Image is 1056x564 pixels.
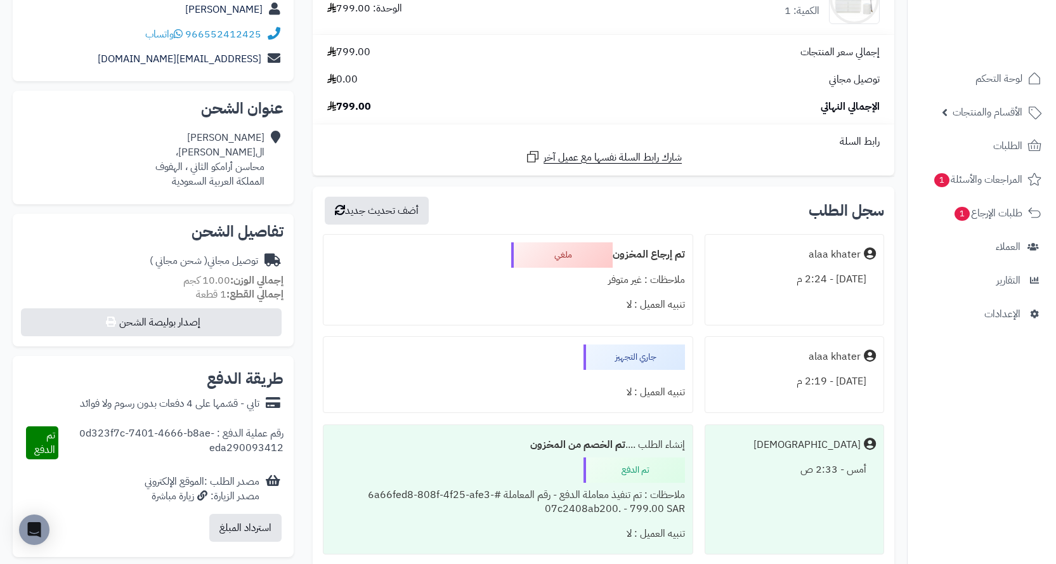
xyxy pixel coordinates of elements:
[21,308,282,336] button: إصدار بوليصة الشحن
[530,437,625,452] b: تم الخصم من المخزون
[713,267,876,292] div: [DATE] - 2:24 م
[821,100,880,114] span: الإجمالي النهائي
[331,292,685,317] div: تنبيه العميل : لا
[955,207,970,221] span: 1
[98,51,261,67] a: [EMAIL_ADDRESS][DOMAIN_NAME]
[915,198,1048,228] a: طلبات الإرجاع1
[145,475,259,504] div: مصدر الطلب :الموقع الإلكتروني
[933,171,1022,188] span: المراجعات والأسئلة
[34,428,55,457] span: تم الدفع
[544,150,682,165] span: شارك رابط السلة نفسها مع عميل آخر
[226,287,284,302] strong: إجمالي القطع:
[185,2,263,17] a: [PERSON_NAME]
[150,254,258,268] div: توصيل مجاني
[331,483,685,522] div: ملاحظات : تم تنفيذ معاملة الدفع - رقم المعاملة #6a66fed8-808f-4f25-afe3-07c2408ab200. - 799.00 SAR
[58,426,284,459] div: رقم عملية الدفع : 0d323f7c-7401-4666-b8ae-eda290093412
[953,103,1022,121] span: الأقسام والمنتجات
[809,247,861,262] div: alaa khater
[996,238,1020,256] span: العملاء
[145,489,259,504] div: مصدر الزيارة: زيارة مباشرة
[327,1,402,16] div: الوحدة: 799.00
[331,433,685,457] div: إنشاء الطلب ....
[984,305,1020,323] span: الإعدادات
[525,149,682,165] a: شارك رابط السلة نفسها مع عميل آخر
[915,63,1048,94] a: لوحة التحكم
[209,514,282,542] button: استرداد المبلغ
[934,173,949,187] span: 1
[915,265,1048,296] a: التقارير
[327,100,371,114] span: 799.00
[785,4,819,18] div: الكمية: 1
[713,369,876,394] div: [DATE] - 2:19 م
[196,287,284,302] small: 1 قطعة
[613,247,685,262] b: تم إرجاع المخزون
[185,27,261,42] a: 966552412425
[145,27,183,42] a: واتساب
[331,268,685,292] div: ملاحظات : غير متوفر
[207,371,284,386] h2: طريقة الدفع
[829,72,880,87] span: توصيل مجاني
[753,438,861,452] div: [DEMOGRAPHIC_DATA]
[809,350,861,364] div: alaa khater
[155,131,264,188] div: [PERSON_NAME] ال[PERSON_NAME]، محاسن أرامكو الثاني ، الهفوف المملكة العربية السعودية
[327,72,358,87] span: 0.00
[993,137,1022,155] span: الطلبات
[327,45,370,60] span: 799.00
[325,197,429,225] button: أضف تحديث جديد
[318,134,889,149] div: رابط السلة
[23,224,284,239] h2: تفاصيل الشحن
[800,45,880,60] span: إجمالي سعر المنتجات
[713,457,876,482] div: أمس - 2:33 ص
[183,273,284,288] small: 10.00 كجم
[331,380,685,405] div: تنبيه العميل : لا
[80,397,259,411] div: تابي - قسّمها على 4 دفعات بدون رسوم ولا فوائد
[583,457,685,483] div: تم الدفع
[915,232,1048,262] a: العملاء
[19,515,49,545] div: Open Intercom Messenger
[511,242,613,268] div: ملغي
[809,203,884,218] h3: سجل الطلب
[583,344,685,370] div: جاري التجهيز
[975,70,1022,88] span: لوحة التحكم
[953,204,1022,222] span: طلبات الإرجاع
[970,32,1044,58] img: logo-2.png
[915,131,1048,161] a: الطلبات
[996,272,1020,289] span: التقارير
[150,253,207,268] span: ( شحن مجاني )
[915,164,1048,195] a: المراجعات والأسئلة1
[230,273,284,288] strong: إجمالي الوزن:
[915,299,1048,329] a: الإعدادات
[23,101,284,116] h2: عنوان الشحن
[331,521,685,546] div: تنبيه العميل : لا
